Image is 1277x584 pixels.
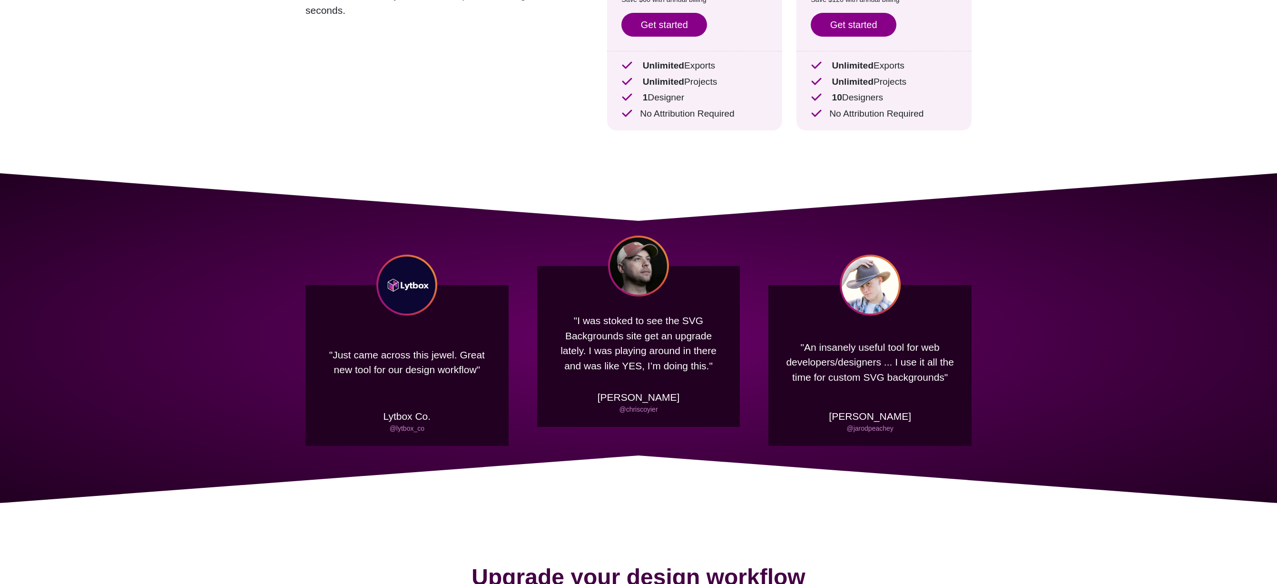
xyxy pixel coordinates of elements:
[621,107,768,121] p: No Attribution Required
[551,306,726,380] p: "I was stoked to see the SVG Backgrounds site get an upgrade lately. I was playing around in ther...
[783,325,957,399] p: "An insanely useful tool for web developers/designers ... I use it all the time for custom SVG ba...
[643,92,648,102] strong: 1
[643,77,684,87] strong: Unlimited
[811,59,957,73] p: Exports
[619,406,658,413] a: @chriscoyier
[598,390,680,405] p: [PERSON_NAME]
[829,409,911,424] p: [PERSON_NAME]
[811,91,957,105] p: Designers
[621,13,707,37] a: Get started
[621,75,768,89] p: Projects
[832,77,873,87] strong: Unlimited
[832,60,873,70] strong: Unlimited
[390,425,424,432] a: @lytbox_co
[832,92,842,102] strong: 10
[847,425,894,432] a: @jarodpeachey
[608,236,669,297] img: Chris Coyier headshot
[621,91,768,105] p: Designer
[811,75,957,89] p: Projects
[840,255,901,316] img: Jarod Peachey headshot
[383,409,431,424] p: Lytbox Co.
[376,255,437,316] img: Lytbox Co logo
[811,13,896,37] a: Get started
[643,60,684,70] strong: Unlimited
[320,325,494,399] p: "Just came across this jewel. Great new tool for our design workflow"
[811,107,957,121] p: No Attribution Required
[621,59,768,73] p: Exports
